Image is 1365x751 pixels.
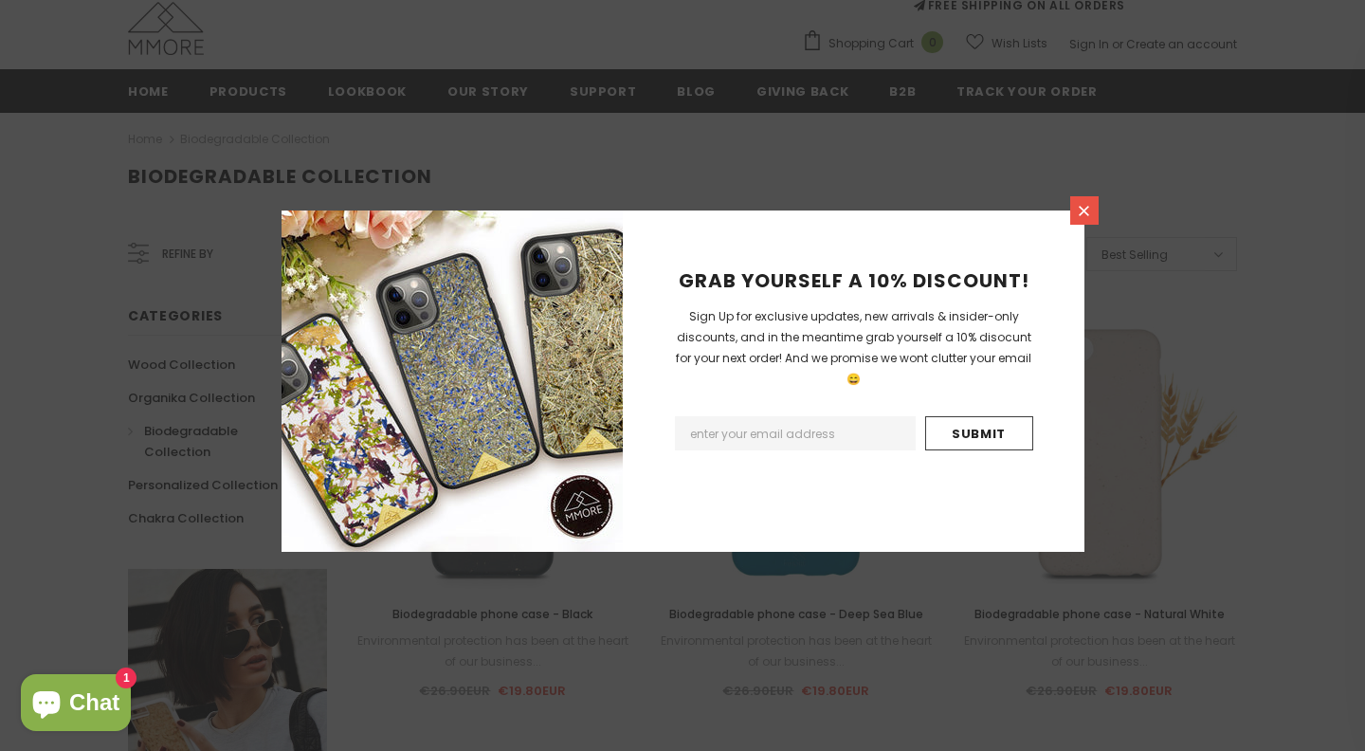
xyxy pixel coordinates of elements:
span: Sign Up for exclusive updates, new arrivals & insider-only discounts, and in the meantime grab yo... [676,308,1031,387]
input: Email Address [675,416,916,450]
input: Submit [925,416,1033,450]
inbox-online-store-chat: Shopify online store chat [15,674,136,736]
span: GRAB YOURSELF A 10% DISCOUNT! [679,267,1029,294]
a: Close [1070,196,1099,225]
